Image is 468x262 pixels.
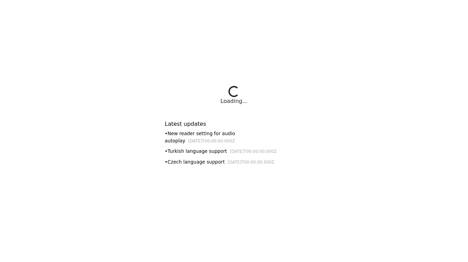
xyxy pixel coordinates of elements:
h6: Latest updates [165,121,303,127]
small: [DATE]T00:00:00.000Z [230,149,277,154]
div: • Turkish language support [165,148,303,155]
small: [DATE]T00:00:00.000Z [227,160,274,165]
small: [DATE]T00:00:00.000Z [188,139,235,143]
div: • New reader setting for audio autoplay [165,130,303,144]
div: Loading... [220,97,247,105]
div: • Czech language support [165,158,303,166]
